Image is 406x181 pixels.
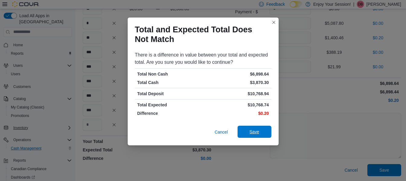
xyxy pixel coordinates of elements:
[137,79,202,86] p: Total Cash
[250,129,259,135] span: Save
[204,91,269,97] p: $10,768.94
[204,79,269,86] p: $3,870.30
[135,51,271,66] div: There is a difference in value between your total and expected total. Are you sure you would like...
[137,102,202,108] p: Total Expected
[135,25,267,44] h1: Total and Expected Total Does Not Match
[212,126,230,138] button: Cancel
[137,91,202,97] p: Total Deposit
[204,110,269,116] p: $0.20
[270,19,277,26] button: Closes this modal window
[238,126,271,138] button: Save
[137,110,202,116] p: Difference
[137,71,202,77] p: Total Non Cash
[204,71,269,77] p: $6,898.64
[204,102,269,108] p: $10,768.74
[215,129,228,135] span: Cancel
